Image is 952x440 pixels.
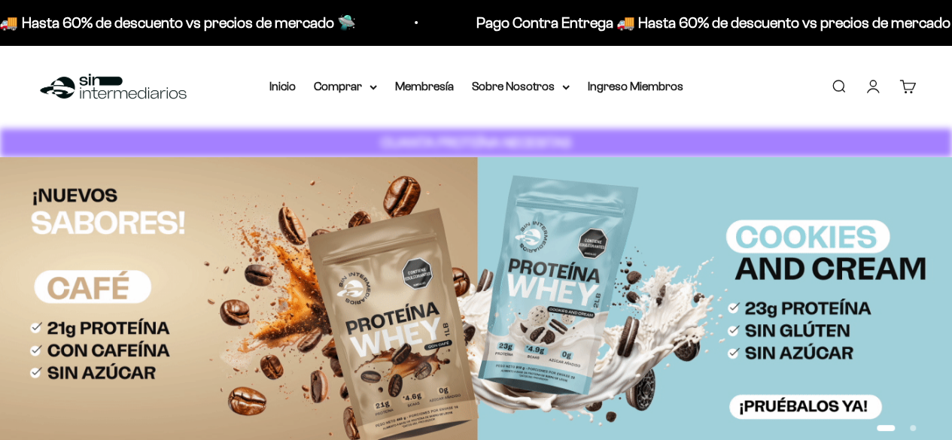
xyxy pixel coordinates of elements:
[314,77,377,96] summary: Comprar
[472,77,570,96] summary: Sobre Nosotros
[269,80,296,93] a: Inicio
[395,80,454,93] a: Membresía
[588,80,683,93] a: Ingreso Miembros
[381,135,571,150] strong: CUANTA PROTEÍNA NECESITAS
